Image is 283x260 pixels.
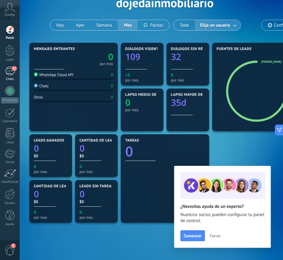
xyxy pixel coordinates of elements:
[34,142,67,154] a: 0
[12,66,17,71] span: 32
[171,51,181,63] text: 32
[1,201,19,205] div: Ajustes
[80,209,82,215] text: 0
[171,97,205,108] a: 35d
[1,58,19,62] div: Leads
[100,62,113,65] div: por mes
[34,142,39,154] text: 0
[80,184,114,188] span: Leads sin tareas
[34,164,36,169] text: 0
[90,20,118,30] button: Semana
[11,243,16,248] span: 2
[80,138,134,143] span: Cantidad de leads activos
[125,93,173,97] span: Lapso medio de réplica
[34,47,75,51] span: Mensajes entrantes
[80,199,113,204] div: $0
[174,20,195,30] button: Todo
[138,20,169,30] button: Fechas
[34,169,67,174] div: por mes
[34,215,67,220] div: por mes
[5,13,15,17] span: Cuenta
[261,60,281,64] a: [PERSON_NAME]
[111,95,113,100] div: 0
[34,72,74,77] div: WhatsApp Cloud API
[1,119,19,123] div: Calendario
[80,164,82,169] text: 0
[195,20,241,30] button: Elija un usuario
[125,47,163,51] span: Diálogos vigentes
[34,138,64,143] span: Leads ganados
[1,141,19,145] div: Listas
[171,72,173,78] text: 0
[34,199,67,204] div: $0
[34,188,39,200] text: 0
[199,21,231,29] span: Elija un usuario
[125,142,133,161] text: 0
[1,180,19,184] div: Estadísticas
[34,209,36,215] text: 0
[108,51,113,63] text: 0
[207,231,223,240] button: Cerrar
[1,98,18,103] div: WhatsApp
[125,142,205,161] a: 0
[50,20,70,30] button: Hoy
[1,222,19,226] div: Ayuda
[111,72,113,77] div: 0
[34,84,38,88] img: Chats
[125,78,159,82] div: por mes
[210,234,221,238] span: Cerrar
[34,72,38,76] img: WhatsApp Cloud API
[125,51,140,63] text: 109
[80,142,113,154] a: 0
[80,188,113,200] a: 0
[80,188,85,200] text: 0
[171,47,214,51] span: Diálogos sin réplica
[171,97,186,108] text: 35d
[80,215,113,220] div: por mes
[80,142,85,154] text: 0
[111,83,113,88] div: 0
[80,169,113,174] div: por mes
[184,234,202,238] span: Comenzar
[1,160,19,164] div: Correo
[74,51,113,63] a: 0
[180,204,265,209] h2: ¿Necesitas ayuda de un experto?
[180,230,205,241] button: Comenzar
[1,77,19,81] div: Chats
[70,20,90,30] button: Ayer
[34,153,67,158] div: $0
[125,72,130,78] text: +3
[34,184,91,188] span: Cantidad de leads perdidos
[34,188,67,200] a: 0
[171,93,219,97] span: Lapso mayor de réplica
[1,36,19,40] div: Panel
[217,47,252,51] span: Fuentes de leads
[34,95,43,100] div: Otros
[125,138,139,143] span: Tareas
[180,212,265,224] span: Nuestros socios pueden configurar tu panel de control.
[125,108,159,112] div: por mes
[118,20,138,30] button: Mes
[34,83,49,88] div: Chats
[125,97,130,108] text: 0
[80,153,113,158] div: $0
[171,78,205,82] div: por mes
